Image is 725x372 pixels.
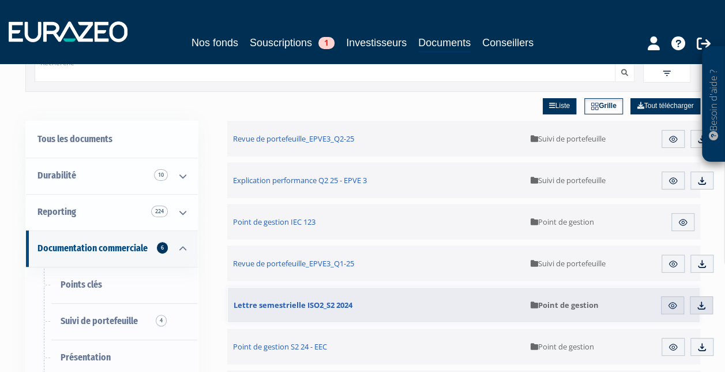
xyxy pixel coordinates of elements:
[482,35,534,51] a: Conseillers
[707,53,720,157] p: Besoin d'aide ?
[35,63,616,82] input: Recherche
[154,169,168,181] span: 10
[233,175,367,185] span: Explication performance Q2 25 - EPVE 3
[61,352,111,363] span: Présentation
[697,259,707,269] img: download.svg
[37,170,76,181] span: Durabilité
[157,242,168,254] span: 6
[227,121,525,157] a: Revue de portefeuille_EPVE3_Q2-25
[37,206,76,217] span: Reporting
[227,245,525,281] a: Revue de portefeuille_EPVE3_Q1-25
[697,134,707,144] img: download.svg
[696,300,707,311] img: download.svg
[668,134,678,144] img: eye.svg
[26,230,198,267] a: Documentation commerciale 6
[26,158,198,194] a: Durabilité 10
[233,217,315,227] span: Point de gestion IEC 123
[630,98,700,114] a: Tout télécharger
[678,217,688,228] img: eye.svg
[233,341,327,352] span: Point de gestion S2 24 - EEC
[418,35,471,53] a: Documents
[26,121,198,158] a: Tous les documents
[531,133,606,144] span: Suivi de portefeuille
[591,102,599,110] img: grid.svg
[26,267,198,303] a: Points clés
[233,258,354,269] span: Revue de portefeuille_EPVE3_Q1-25
[531,175,606,185] span: Suivi de portefeuille
[37,243,148,254] span: Documentation commerciale
[151,206,168,217] span: 224
[227,329,525,364] a: Point de gestion S2 24 - EEC
[227,204,525,240] a: Point de gestion IEC 123
[26,303,198,340] a: Suivi de portefeuille4
[531,217,594,227] span: Point de gestion
[346,35,407,51] a: Investisseurs
[697,176,707,186] img: download.svg
[668,259,678,269] img: eye.svg
[531,258,606,269] span: Suivi de portefeuille
[543,98,576,114] a: Liste
[318,37,335,49] span: 1
[233,133,354,144] span: Revue de portefeuille_EPVE3_Q2-25
[191,35,238,51] a: Nos fonds
[61,315,138,326] span: Suivi de portefeuille
[667,300,678,311] img: eye.svg
[234,300,352,310] span: Lettre semestrielle ISO2_S2 2024
[26,194,198,230] a: Reporting 224
[531,300,599,310] span: Point de gestion
[9,21,127,42] img: 1732889491-logotype_eurazeo_blanc_rvb.png
[250,35,335,51] a: Souscriptions1
[668,176,678,186] img: eye.svg
[584,98,623,114] a: Grille
[156,315,167,326] span: 4
[531,341,594,352] span: Point de gestion
[668,342,678,352] img: eye.svg
[228,288,525,322] a: Lettre semestrielle ISO2_S2 2024
[697,342,707,352] img: download.svg
[662,68,672,79] img: filter.svg
[227,162,525,198] a: Explication performance Q2 25 - EPVE 3
[61,279,102,290] span: Points clés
